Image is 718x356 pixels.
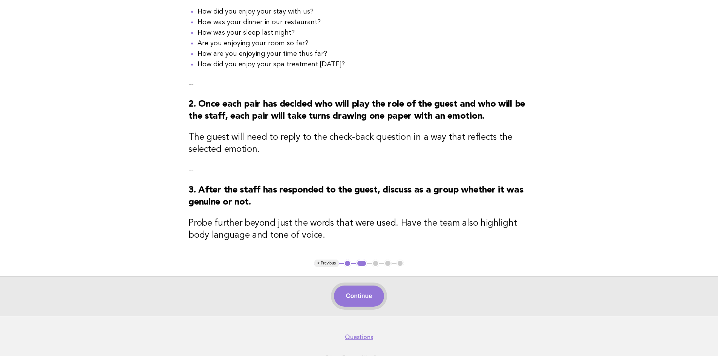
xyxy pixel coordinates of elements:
li: How was your sleep last night? [197,28,530,38]
li: Are you enjoying your room so far? [197,38,530,49]
li: How was your dinner in our restaurant? [197,17,530,28]
strong: 3. After the staff has responded to the guest, discuss as a group whether it was genuine or not. [188,186,523,207]
button: 1 [344,260,351,267]
h3: Probe further beyond just the words that were used. Have the team also highlight body language an... [188,217,530,241]
strong: 2. Once each pair has decided who will play the role of the guest and who will be the staff, each... [188,100,525,121]
button: < Previous [314,260,339,267]
h3: The guest will need to reply to the check-back question in a way that reflects the selected emotion. [188,131,530,156]
li: How did you enjoy your stay with us? [197,6,530,17]
p: -- [188,79,530,89]
li: How are you enjoying your time thus far? [197,49,530,59]
button: Continue [334,286,384,307]
a: Questions [345,333,373,341]
li: How did you enjoy your spa treatment [DATE]? [197,59,530,70]
p: -- [188,165,530,175]
button: 2 [356,260,367,267]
